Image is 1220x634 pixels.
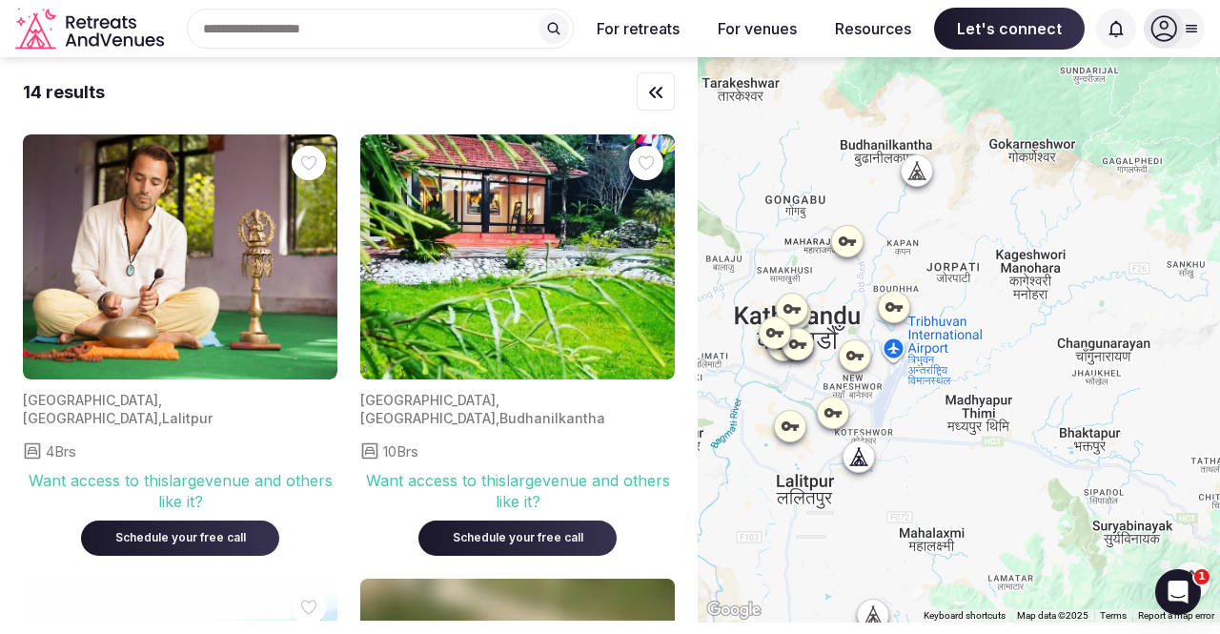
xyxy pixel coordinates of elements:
[499,410,605,426] span: Budhanilkantha
[81,526,279,545] a: Schedule your free call
[23,80,105,104] div: 14 results
[104,530,256,546] div: Schedule your free call
[934,8,1085,50] span: Let's connect
[820,8,926,50] button: Resources
[702,8,812,50] button: For venues
[1155,569,1201,615] iframe: Intercom live chat
[360,410,496,426] span: [GEOGRAPHIC_DATA]
[418,526,617,545] a: Schedule your free call
[360,134,675,379] img: Featured image for venue
[15,8,168,51] a: Visit the homepage
[46,441,76,461] span: 4 Brs
[23,470,337,513] div: Want access to this large venue and others like it?
[496,410,499,426] span: ,
[360,470,675,513] div: Want access to this large venue and others like it?
[1017,610,1088,621] span: Map data ©2025
[1172,562,1210,600] button: Map camera controls
[496,392,499,408] span: ,
[23,392,158,408] span: [GEOGRAPHIC_DATA]
[702,598,765,623] a: Open this area in Google Maps (opens a new window)
[1194,569,1210,584] span: 1
[383,441,418,461] span: 10 Brs
[1138,610,1214,621] a: Report a map error
[15,8,168,51] svg: Retreats and Venues company logo
[158,410,162,426] span: ,
[360,392,496,408] span: [GEOGRAPHIC_DATA]
[1100,610,1127,621] a: Terms (opens in new tab)
[23,134,337,379] img: Featured image for venue
[581,8,695,50] button: For retreats
[702,598,765,623] img: Google
[23,410,158,426] span: [GEOGRAPHIC_DATA]
[158,392,162,408] span: ,
[162,410,213,426] span: Lalitpur
[441,530,594,546] div: Schedule your free call
[924,609,1006,623] button: Keyboard shortcuts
